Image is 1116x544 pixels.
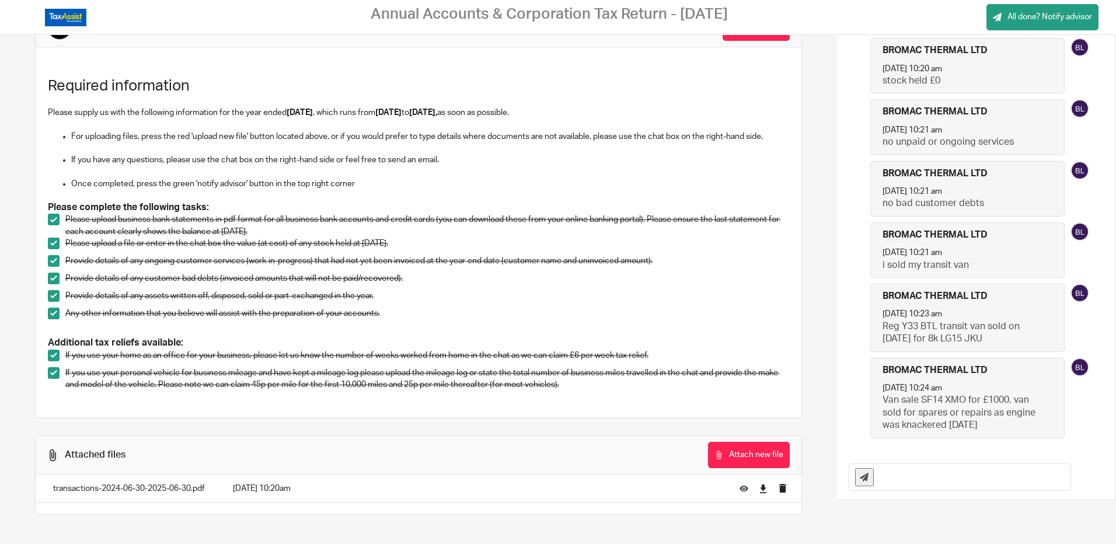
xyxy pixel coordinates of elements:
p: [DATE] 10:20am [233,483,723,494]
p: [DATE] 10:21 am [883,247,942,259]
p: [DATE] 10:24 am [883,382,942,394]
h4: BROMAC THERMAL LTD [883,106,988,118]
img: svg%3E [1070,284,1089,302]
h4: BROMAC THERMAL LTD [883,44,988,57]
p: [DATE] 10:23 am [883,308,942,320]
p: [DATE] 10:21 am [883,186,942,197]
p: If you use your personal vehicle for business mileage and have kept a mileage log please upload t... [65,367,790,391]
h4: BROMAC THERMAL LTD [883,229,988,241]
p: If you have any questions, please use the chat box on the right-hand side or feel free to send an... [71,154,790,166]
strong: Please complete the following tasks: [48,203,209,212]
img: svg%3E [1070,99,1089,118]
p: [DATE] 10:21 am [883,124,942,136]
p: Please upload a file or enter in the chat box the value (at cost) of any stock held at [DATE]. [65,238,790,249]
p: i sold my transit van [883,259,1041,271]
img: svg%3E [1070,222,1089,241]
span: All done? Notify advisor [1007,11,1092,23]
p: Please upload business bank statements in pdf format for all business bank accounts and credit ca... [65,214,790,238]
p: Please supply us with the following information for the year ended , which runs from to as soon a... [48,107,790,118]
strong: Additional tax reliefs available: [48,338,183,347]
p: no bad customer debts [883,197,1041,210]
h2: Annual Accounts & Corporation Tax Return - [DATE] [371,5,728,23]
img: svg%3E [1070,38,1089,57]
h1: Required information [48,77,790,95]
h4: BROMAC THERMAL LTD [883,168,988,180]
strong: [DATE] [375,109,402,117]
p: Provide details of any customer bad debts (invoiced amounts that will not be paid/recovered). [65,273,790,284]
h4: BROMAC THERMAL LTD [883,290,988,302]
p: Any other information that you believe will assist with the preparation of your accounts. [65,308,790,319]
p: If you use your home as an office for your business, please let us know the number of weeks worke... [65,350,790,361]
p: transactions-2024-06-30-2025-06-30.pdf [53,483,210,494]
div: Attached files [65,449,125,461]
a: All done? Notify advisor [986,4,1098,30]
p: stock held £0 [883,75,1041,87]
p: Reg Y33 BTL transit van sold on [DATE] for 8k LG15 JKU [883,320,1041,346]
button: Attach new file [708,442,790,468]
p: no unpaid or ongoing services [883,136,1041,148]
p: Provide details of any ongoing customer services (work-in-progress) that had not yet been invoice... [65,255,790,267]
p: For uploading files, press the red 'upload new file' button located above, or if you would prefer... [71,131,790,142]
p: [DATE] 10:20 am [883,63,942,75]
img: svg%3E [1070,161,1089,180]
strong: [DATE] [287,109,313,117]
img: svg%3E [1070,358,1089,376]
strong: [DATE], [409,109,437,117]
a: Download [759,483,768,494]
p: Once completed, press the green 'notify advisor' button in the top right corner [71,178,790,190]
h4: BROMAC THERMAL LTD [883,364,988,376]
p: Provide details of any assets written off, disposed, sold or part-exchanged in the year. [65,290,790,302]
img: Logo_TaxAssistAccountants_FullColour_RGB.png [45,9,86,26]
p: Van sale SF14 XMO for £1000, van sold for spares or repairs as engine was knackered [DATE] [883,394,1041,431]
